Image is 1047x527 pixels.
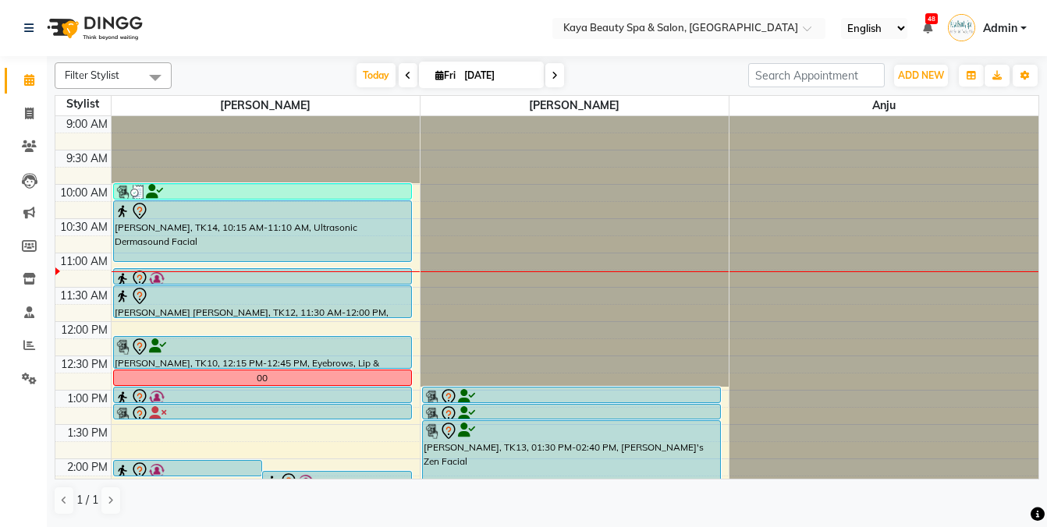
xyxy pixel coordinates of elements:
[57,219,111,235] div: 10:30 AM
[894,65,948,87] button: ADD NEW
[40,6,147,50] img: logo
[55,96,111,112] div: Stylist
[460,64,538,87] input: 2025-10-03
[114,286,411,317] div: [PERSON_NAME] [PERSON_NAME], TK12, 11:30 AM-12:00 PM, Wash and Cut
[748,63,885,87] input: Search Appointment
[64,425,111,441] div: 1:30 PM
[423,405,720,419] div: [PERSON_NAME], TK07, 01:15 PM-01:30 PM, Eyebrow Waxing
[114,405,411,419] div: [PERSON_NAME], TK13, 01:15 PM-01:30 PM, Eyebrows Threading
[925,13,938,24] span: 48
[114,269,411,284] div: [PERSON_NAME], TK08, 11:15 AM-11:30 AM, Eyebrows Threading
[76,492,98,508] span: 1 / 1
[58,322,111,338] div: 12:00 PM
[63,116,111,133] div: 9:00 AM
[63,150,111,167] div: 9:30 AM
[114,387,411,402] div: [PERSON_NAME], TK06, 01:00 PM-02:20 PM, Root Touch Up
[983,20,1017,37] span: Admin
[948,14,975,41] img: Admin
[57,288,111,304] div: 11:30 AM
[357,63,396,87] span: Today
[64,459,111,476] div: 2:00 PM
[65,69,119,81] span: Filter Stylist
[923,21,932,35] a: 48
[431,69,460,81] span: Fri
[112,96,420,115] span: [PERSON_NAME]
[263,472,411,486] div: [PERSON_NAME], TK11, 02:15 PM-02:30 PM, Eyebrows Threading
[57,253,111,270] div: 11:00 AM
[421,96,729,115] span: [PERSON_NAME]
[257,371,268,385] div: 00
[114,461,262,476] div: [PERSON_NAME], TK06, 01:00 PM-02:20 PM, Root Touch Up
[423,421,720,497] div: [PERSON_NAME], TK13, 01:30 PM-02:40 PM, [PERSON_NAME]'s Zen Facial
[729,96,1038,115] span: Anju
[423,387,720,402] div: [PERSON_NAME], TK02, 01:00 PM-01:15 PM, Eyebrows Threading
[58,356,111,373] div: 12:30 PM
[64,391,111,407] div: 1:00 PM
[114,337,411,368] div: [PERSON_NAME], TK10, 12:15 PM-12:45 PM, Eyebrows, Lip & [PERSON_NAME]
[114,201,411,261] div: [PERSON_NAME], TK14, 10:15 AM-11:10 AM, Ultrasonic Dermasound Facial
[57,185,111,201] div: 10:00 AM
[898,69,944,81] span: ADD NEW
[114,184,411,199] div: [PERSON_NAME], TK16, 10:00 AM-10:15 AM, Eyebrow Waxing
